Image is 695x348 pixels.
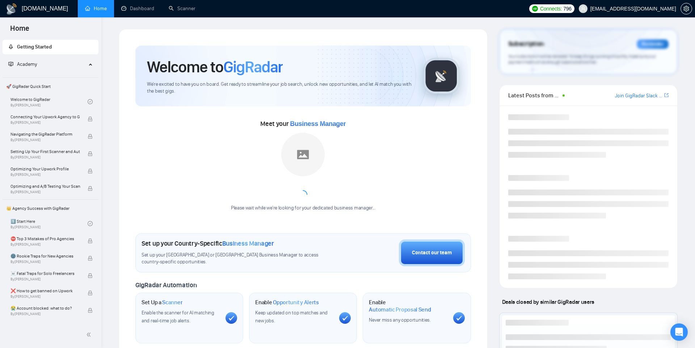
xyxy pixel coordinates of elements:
[142,239,274,247] h1: Set up your Country-Specific
[10,113,80,120] span: Connecting Your Upwork Agency to GigRadar
[88,290,93,296] span: lock
[255,299,319,306] h1: Enable
[637,39,669,49] div: Reminder
[10,148,80,155] span: Setting Up Your First Scanner and Auto-Bidder
[8,61,13,67] span: fund-projection-screen
[227,205,380,212] div: Please wait while we're looking for your dedicated business manager...
[508,91,561,100] span: Latest Posts from the GigRadar Community
[369,306,431,313] span: Automatic Proposal Send
[8,61,37,67] span: Academy
[670,323,688,341] div: Open Intercom Messenger
[3,40,98,54] li: Getting Started
[369,299,447,313] h1: Enable
[10,294,80,299] span: By [PERSON_NAME]
[3,79,98,94] span: 🚀 GigRadar Quick Start
[615,92,663,100] a: Join GigRadar Slack Community
[88,273,93,278] span: lock
[88,221,93,226] span: check-circle
[290,120,346,127] span: Business Manager
[10,131,80,138] span: Navigating the GigRadar Platform
[10,312,80,316] span: By [PERSON_NAME]
[10,305,80,312] span: 😭 Account blocked: what to do?
[10,277,80,281] span: By [PERSON_NAME]
[10,270,80,277] span: ☠️ Fatal Traps for Solo Freelancers
[581,6,586,11] span: user
[142,299,182,306] h1: Set Up a
[162,299,182,306] span: Scanner
[17,44,52,50] span: Getting Started
[10,242,80,247] span: By [PERSON_NAME]
[10,183,80,190] span: Optimizing and A/B Testing Your Scanner for Better Results
[10,173,80,177] span: By [PERSON_NAME]
[10,252,80,260] span: 🌚 Rookie Traps for New Agencies
[681,6,692,12] a: setting
[499,296,597,308] span: Deals closed by similar GigRadar users
[10,138,80,142] span: By [PERSON_NAME]
[88,99,93,104] span: check-circle
[6,3,17,15] img: logo
[10,260,80,264] span: By [PERSON_NAME]
[563,5,571,13] span: 796
[121,5,154,12] a: dashboardDashboard
[508,54,656,65] span: Your subscription will be renewed. To keep things running smoothly, make sure your payment method...
[88,151,93,156] span: lock
[88,169,93,174] span: lock
[260,120,346,128] span: Meet your
[147,81,412,95] span: We're excited to have you on board. Get ready to streamline your job search, unlock new opportuni...
[281,133,325,176] img: placeholder.png
[10,120,80,125] span: By [PERSON_NAME]
[88,116,93,122] span: lock
[142,252,336,266] span: Set up your [GEOGRAPHIC_DATA] or [GEOGRAPHIC_DATA] Business Manager to access country-specific op...
[147,57,283,77] h1: Welcome to
[399,239,465,266] button: Contact our team
[10,165,80,173] span: Optimizing Your Upwork Profile
[222,239,274,247] span: Business Manager
[681,3,692,14] button: setting
[223,57,283,77] span: GigRadar
[17,61,37,67] span: Academy
[540,5,562,13] span: Connects:
[10,155,80,160] span: By [PERSON_NAME]
[508,38,544,50] span: Subscription
[169,5,195,12] a: searchScanner
[88,308,93,313] span: lock
[85,5,107,12] a: homeHome
[88,134,93,139] span: lock
[4,23,35,38] span: Home
[664,92,669,99] a: export
[664,92,669,98] span: export
[369,317,430,323] span: Never miss any opportunities.
[88,186,93,191] span: lock
[10,216,88,232] a: 1️⃣ Start HereBy[PERSON_NAME]
[135,281,197,289] span: GigRadar Automation
[255,310,328,324] span: Keep updated on top matches and new jobs.
[681,6,692,12] span: setting
[10,94,88,110] a: Welcome to GigRadarBy[PERSON_NAME]
[8,44,13,49] span: rocket
[297,189,309,201] span: loading
[10,235,80,242] span: ⛔ Top 3 Mistakes of Pro Agencies
[10,190,80,194] span: By [PERSON_NAME]
[412,249,452,257] div: Contact our team
[142,310,214,324] span: Enable the scanner for AI matching and real-time job alerts.
[3,201,98,216] span: 👑 Agency Success with GigRadar
[10,287,80,294] span: ❌ How to get banned on Upwork
[532,6,538,12] img: upwork-logo.png
[88,256,93,261] span: lock
[423,58,459,94] img: gigradar-logo.png
[88,238,93,243] span: lock
[273,299,319,306] span: Opportunity Alerts
[86,331,93,338] span: double-left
